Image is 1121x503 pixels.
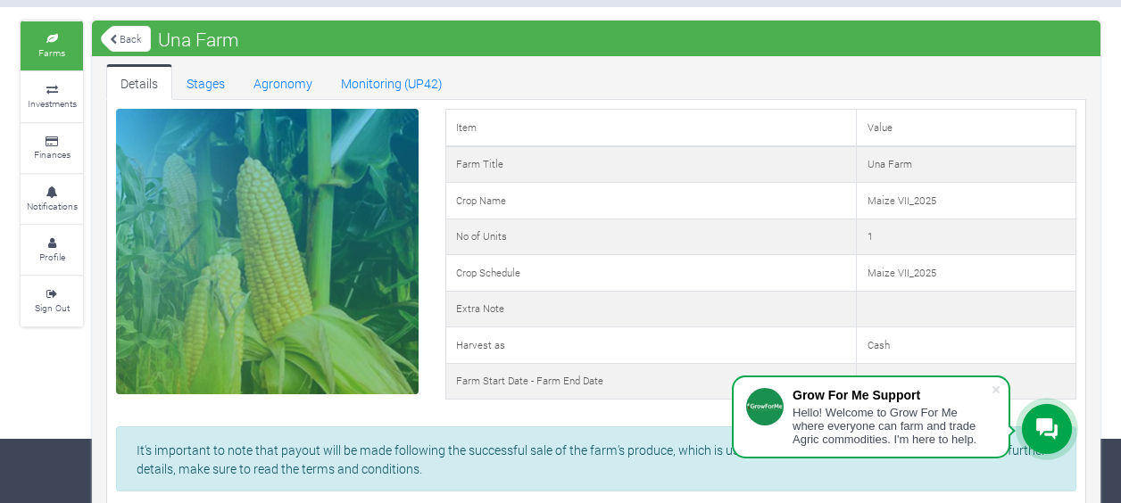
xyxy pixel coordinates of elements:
td: Maize VII_2025 [857,183,1076,219]
a: Agronomy [239,64,327,100]
a: Sign Out [21,276,83,326]
a: Investments [21,72,83,121]
small: Investments [28,97,77,110]
td: Harvest as [445,327,857,364]
a: Profile [21,226,83,275]
a: Notifications [21,175,83,224]
div: Grow For Me Support [793,388,991,402]
small: Sign Out [35,301,70,314]
td: Value [857,110,1076,146]
td: Farm Title [445,146,857,183]
a: Monitoring (UP42) [327,64,457,100]
small: Profile [39,251,65,263]
td: Crop Name [445,183,857,219]
td: Item [445,110,857,146]
a: Details [106,64,172,100]
p: It's important to note that payout will be made following the successful sale of the farm's produ... [137,441,1056,478]
td: No of Units [445,219,857,255]
td: [DATE] - [DATE] [857,363,1076,400]
td: Farm Start Date - Farm End Date [445,363,857,400]
td: Crop Schedule [445,255,857,292]
div: Hello! Welcome to Grow For Me where everyone can farm and trade Agric commodities. I'm here to help. [793,406,991,446]
a: Stages [172,64,239,100]
a: Finances [21,124,83,173]
td: Cash [857,327,1076,364]
small: Notifications [27,200,78,212]
td: 1 [857,219,1076,255]
small: Farms [38,46,65,59]
td: Extra Note [445,291,857,327]
small: Finances [34,148,71,161]
a: Back [101,24,151,54]
span: Una Farm [154,21,244,57]
td: Una Farm [857,146,1076,183]
td: Maize VII_2025 [857,255,1076,292]
a: Farms [21,21,83,70]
